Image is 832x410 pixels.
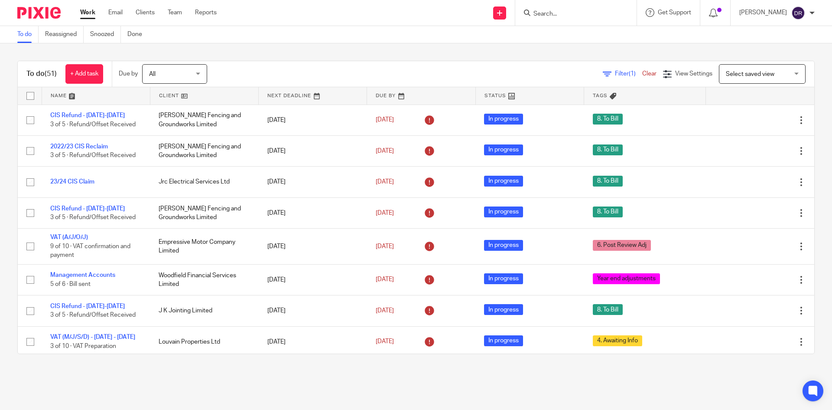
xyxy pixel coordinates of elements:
td: Louvain Properties Ltd [150,326,258,357]
td: Jrc Electrical Services Ltd [150,167,258,197]
span: 3 of 5 · Refund/Offset Received [50,312,136,318]
td: Empressive Motor Company Limited [150,229,258,264]
span: 5 of 6 · Bill sent [50,281,91,287]
a: Email [108,8,123,17]
a: Reports [195,8,217,17]
span: View Settings [675,71,712,77]
td: [DATE] [259,229,367,264]
span: Filter [615,71,642,77]
a: 23/24 CIS Claim [50,179,94,185]
span: [DATE] [376,243,394,249]
span: 8. To Bill [593,207,623,217]
a: CIS Refund - [DATE]-[DATE] [50,112,125,118]
span: All [149,71,156,77]
td: [DATE] [259,326,367,357]
td: [DATE] [259,295,367,326]
span: In progress [484,304,523,315]
a: VAT (M/J/S/D) - [DATE] - [DATE] [50,334,135,340]
span: 4. Awaiting Info [593,335,642,346]
a: CIS Refund - [DATE]-[DATE] [50,303,125,309]
span: [DATE] [376,179,394,185]
a: CIS Refund - [DATE]-[DATE] [50,206,125,212]
span: In progress [484,207,523,217]
a: Snoozed [90,26,121,43]
a: + Add task [65,64,103,84]
td: [PERSON_NAME] Fencing and Groundworks Limited [150,135,258,166]
p: Due by [119,69,138,78]
span: In progress [484,273,523,284]
a: Team [168,8,182,17]
td: [DATE] [259,167,367,197]
span: In progress [484,176,523,187]
input: Search [533,10,611,18]
span: 3 of 5 · Refund/Offset Received [50,214,136,220]
span: [DATE] [376,210,394,216]
span: Year end adjustments [593,273,660,284]
span: 8. To Bill [593,114,623,125]
span: In progress [484,335,523,346]
td: [DATE] [259,264,367,295]
span: [DATE] [376,308,394,314]
span: [DATE] [376,148,394,154]
span: In progress [484,240,523,251]
span: In progress [484,114,523,125]
span: In progress [484,144,523,155]
td: [DATE] [259,105,367,135]
h1: To do [26,69,57,79]
a: Done [127,26,149,43]
span: [DATE] [376,339,394,345]
a: Clear [642,71,656,77]
span: Select saved view [726,71,774,77]
a: 2022/23 CIS Reclaim [50,144,108,150]
a: Work [80,8,95,17]
a: Management Accounts [50,272,115,278]
a: Reassigned [45,26,84,43]
span: 9 of 10 · VAT confirmation and payment [50,243,130,259]
span: 3 of 5 · Refund/Offset Received [50,152,136,158]
span: 6. Post Review Adj [593,240,651,251]
a: To do [17,26,39,43]
span: 8. To Bill [593,304,623,315]
span: (51) [45,70,57,77]
span: Tags [593,93,608,98]
img: svg%3E [791,6,805,20]
img: Pixie [17,7,61,19]
span: 8. To Bill [593,144,623,155]
span: Get Support [658,10,691,16]
span: [DATE] [376,117,394,123]
td: [DATE] [259,135,367,166]
p: [PERSON_NAME] [739,8,787,17]
a: Clients [136,8,155,17]
td: [PERSON_NAME] Fencing and Groundworks Limited [150,105,258,135]
a: VAT (A/J/O/J) [50,234,88,240]
td: J K Jointing Limited [150,295,258,326]
span: 8. To Bill [593,176,623,187]
td: Woodfield Financial Services Limited [150,264,258,295]
span: 3 of 5 · Refund/Offset Received [50,121,136,128]
td: [PERSON_NAME] Fencing and Groundworks Limited [150,197,258,228]
span: (1) [629,71,636,77]
span: [DATE] [376,277,394,283]
span: 3 of 10 · VAT Preparation [50,343,116,349]
td: [DATE] [259,197,367,228]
